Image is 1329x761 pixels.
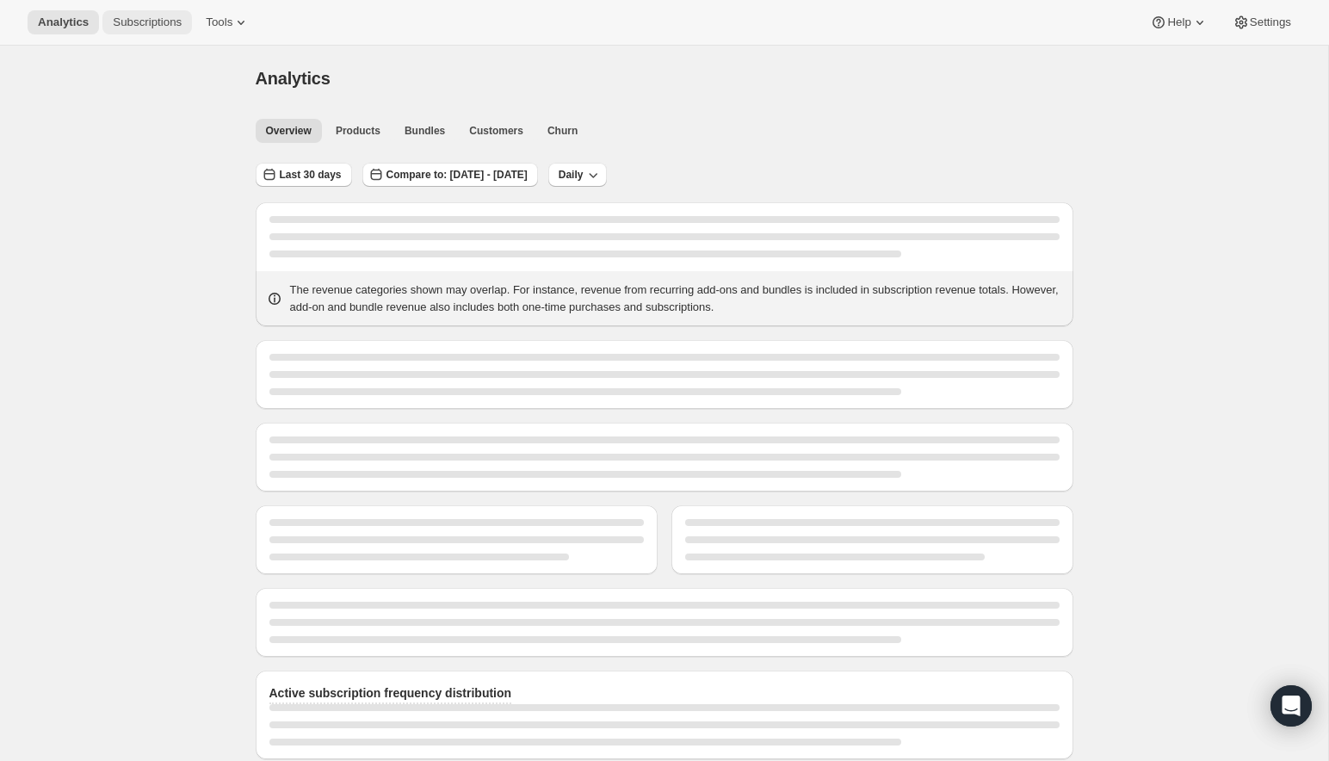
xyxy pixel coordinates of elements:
span: Daily [559,168,584,182]
span: Compare to: [DATE] - [DATE] [386,168,528,182]
span: Settings [1250,15,1291,29]
button: Daily [548,163,608,187]
span: Overview [266,124,312,138]
span: Customers [469,124,523,138]
span: Products [336,124,380,138]
span: Subscriptions [113,15,182,29]
span: Bundles [405,124,445,138]
span: Analytics [38,15,89,29]
span: Help [1167,15,1190,29]
button: Compare to: [DATE] - [DATE] [362,163,538,187]
span: Active subscription frequency distribution [269,686,512,700]
button: Subscriptions [102,10,192,34]
button: Analytics [28,10,99,34]
span: Last 30 days [280,168,342,182]
button: Last 30 days [256,163,352,187]
button: Help [1140,10,1218,34]
p: The revenue categories shown may overlap. For instance, revenue from recurring add-ons and bundle... [290,282,1063,316]
span: Churn [547,124,578,138]
button: Settings [1222,10,1301,34]
button: Tools [195,10,260,34]
span: Analytics [256,69,331,88]
div: Open Intercom Messenger [1270,685,1312,727]
span: Tools [206,15,232,29]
